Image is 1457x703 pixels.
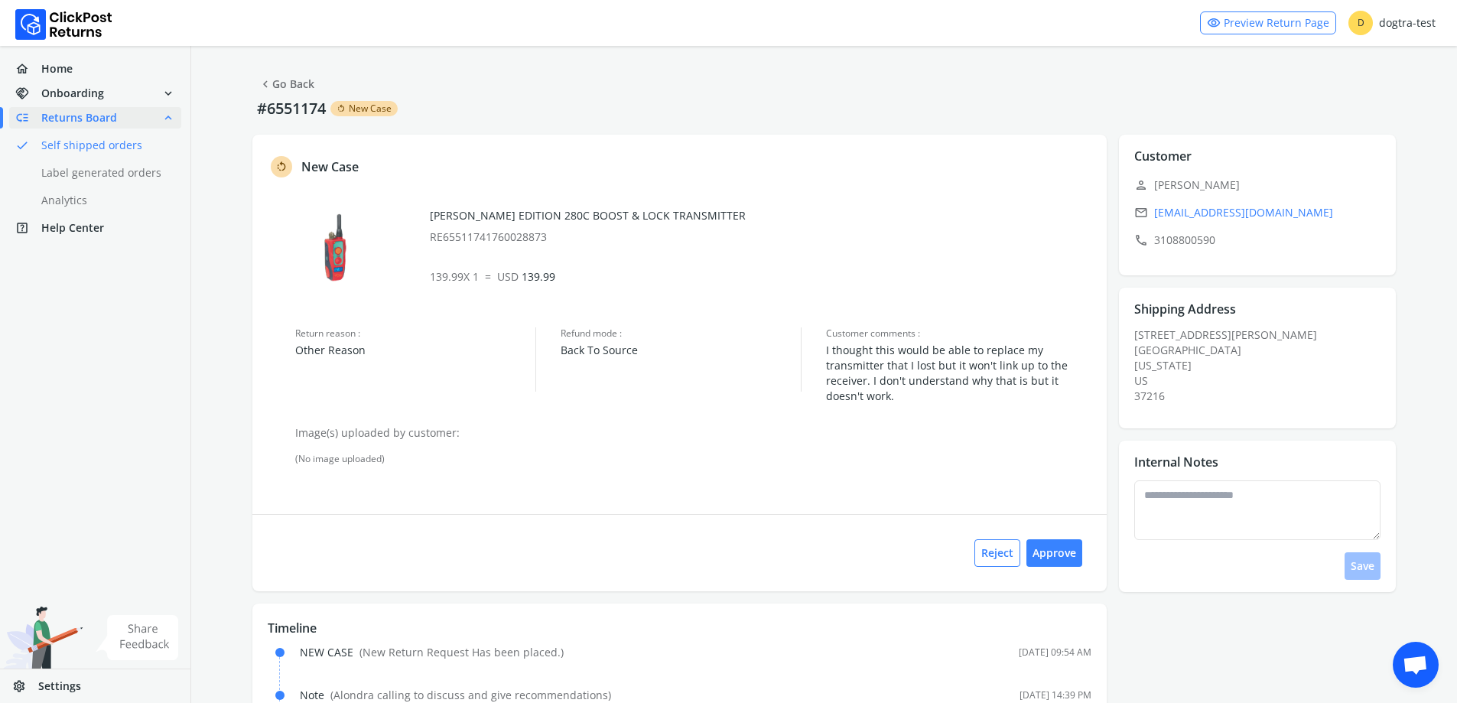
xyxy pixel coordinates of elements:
span: call [1134,229,1148,251]
div: Open chat [1393,642,1439,688]
p: 139.99 X 1 [430,269,1092,285]
a: doneSelf shipped orders [9,135,200,156]
button: Save [1345,552,1381,580]
span: expand_more [161,83,175,104]
button: Reject [974,539,1020,567]
p: Customer [1134,147,1192,165]
span: Other Reason [295,343,535,358]
span: done [15,135,29,156]
div: [US_STATE] [1134,358,1390,373]
span: ( Alondra calling to discuss and give recommendations ) [330,688,611,702]
p: [PERSON_NAME] [1134,174,1390,196]
a: Analytics [9,190,200,211]
img: share feedback [96,615,179,660]
span: Onboarding [41,86,104,101]
span: New Case [349,103,392,115]
span: ( New Return Request Has been placed. ) [359,645,564,659]
span: settings [12,675,38,697]
span: expand_less [161,107,175,129]
div: Note [300,688,611,703]
a: Label generated orders [9,162,200,184]
div: 37216 [1134,389,1390,404]
p: Internal Notes [1134,453,1218,471]
span: person [1134,174,1148,196]
p: RE65511741760028873 [430,229,1092,245]
span: Help Center [41,220,104,236]
p: Timeline [268,619,1091,637]
span: Customer comments : [826,327,1091,340]
p: 3108800590 [1134,229,1390,251]
div: dogtra-test [1348,11,1436,35]
span: Back To Source [561,343,801,358]
button: Approve [1026,539,1082,567]
span: USD [497,269,519,284]
img: row_image [295,208,372,285]
p: Image(s) uploaded by customer: [295,425,1091,441]
p: Shipping Address [1134,300,1236,318]
div: [PERSON_NAME] EDITION 280C BOOST & LOCK TRANSMITTER [430,208,1092,245]
span: D [1348,11,1373,35]
a: help_centerHelp Center [9,217,181,239]
span: help_center [15,217,41,239]
p: New Case [301,158,359,176]
span: rotate_left [275,158,288,176]
span: rotate_left [337,103,346,115]
div: [GEOGRAPHIC_DATA] [1134,343,1390,358]
a: visibilityPreview Return Page [1200,11,1336,34]
div: [STREET_ADDRESS][PERSON_NAME] [1134,327,1390,404]
span: Settings [38,679,81,694]
span: handshake [15,83,41,104]
span: 139.99 [497,269,555,284]
span: I thought this would be able to replace my transmitter that I lost but it won't link up to the re... [826,343,1091,404]
button: chevron_leftGo Back [252,70,320,98]
div: [DATE] 09:54 AM [1019,646,1091,659]
a: homeHome [9,58,181,80]
span: chevron_left [259,73,272,95]
img: Logo [15,9,112,40]
span: email [1134,202,1148,223]
span: Home [41,61,73,76]
p: #6551174 [252,98,330,119]
span: = [485,269,491,284]
div: (No image uploaded) [295,453,1091,465]
a: email[EMAIL_ADDRESS][DOMAIN_NAME] [1134,202,1390,223]
span: Returns Board [41,110,117,125]
div: NEW CASE [300,645,564,660]
span: home [15,58,41,80]
span: Return reason : [295,327,535,340]
div: US [1134,373,1390,389]
span: low_priority [15,107,41,129]
span: visibility [1207,12,1221,34]
a: Go Back [259,73,314,95]
div: [DATE] 14:39 PM [1020,689,1091,701]
span: Refund mode : [561,327,801,340]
